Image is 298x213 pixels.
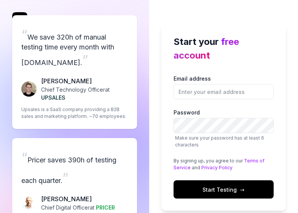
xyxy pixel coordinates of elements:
span: “ [21,149,27,166]
a: “We save 320h of manual testing time every month with [DOMAIN_NAME].”Fredrik Seidl[PERSON_NAME]Ch... [12,15,137,129]
input: Email address [174,84,274,99]
a: Privacy Policy [201,165,233,170]
span: ” [62,170,69,186]
img: Chris Chalkitis [21,195,37,210]
img: Fredrik Seidl [21,81,37,97]
span: ” [82,52,88,68]
p: Chief Digital Officer at [41,203,115,211]
p: Pricer saves 390h of testing each quarter. [21,147,128,188]
span: UPSALES [41,94,65,101]
input: PasswordMake sure your password has at least 6 characters [174,118,274,133]
p: Chief Technology Officer at [41,86,128,102]
p: [PERSON_NAME] [41,76,128,86]
p: Upsales is a SaaS company providing a B2B sales and marketing platform. ~70 employees. [21,106,128,120]
span: Start Testing [202,186,244,194]
span: “ [21,26,27,43]
span: → [240,186,244,194]
button: Start Testing→ [174,180,274,199]
h2: Start your [174,35,274,62]
span: Make sure your password has at least 6 characters [175,135,264,148]
p: [PERSON_NAME] [41,194,115,203]
p: We save 320h of manual testing time every month with [DOMAIN_NAME]. [21,24,128,70]
label: Email address [174,75,274,99]
span: PRICER [96,204,115,211]
div: By signing up, you agree to our and [174,157,274,171]
label: Password [174,108,274,148]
